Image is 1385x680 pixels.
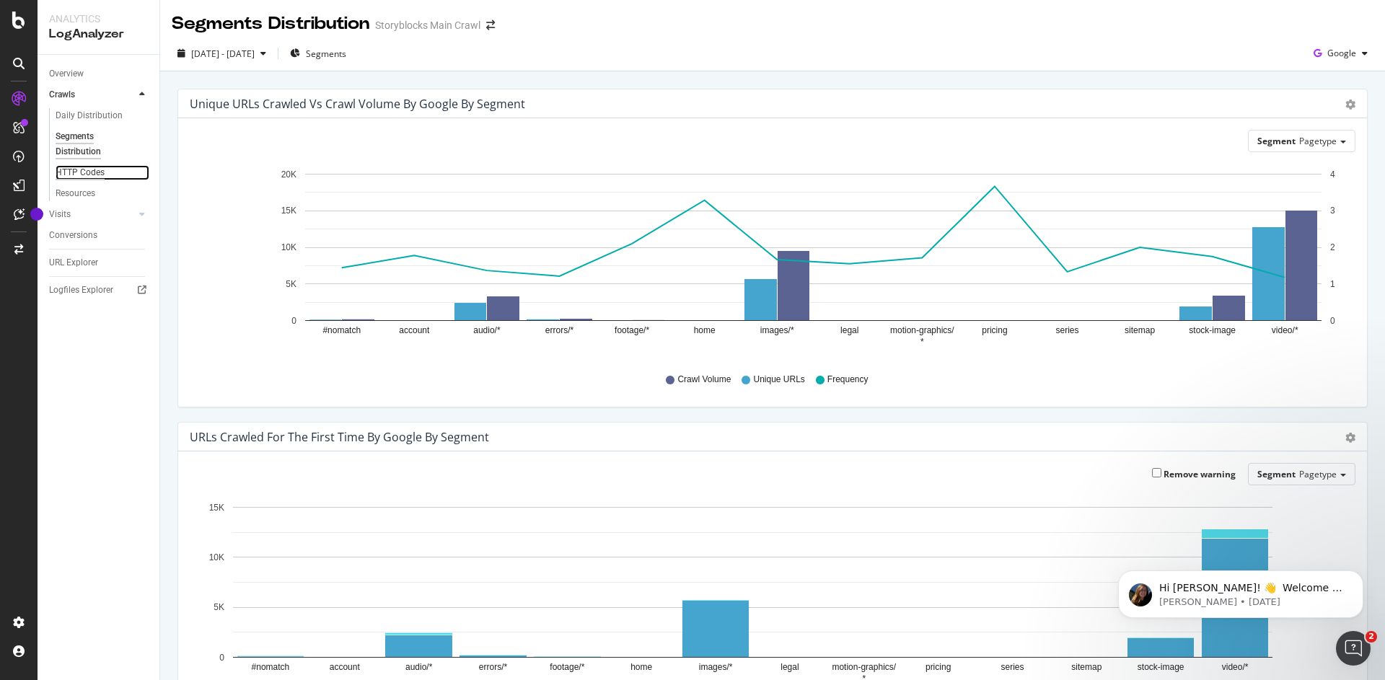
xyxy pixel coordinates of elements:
label: Remove warning [1152,468,1236,480]
iframe: Intercom notifications message [1096,540,1385,641]
text: motion-graphics/ [890,326,954,336]
text: pricing [982,326,1007,336]
div: Daily Distribution [56,108,123,123]
text: home [694,326,716,336]
text: stock-image [1138,663,1184,673]
text: 0 [1330,316,1335,326]
a: Segments Distribution [56,129,149,159]
span: Pagetype [1299,468,1337,480]
text: footage/* [550,663,584,673]
input: Remove warning [1152,468,1161,477]
text: #nomatch [252,663,290,673]
text: video/* [1272,326,1298,336]
a: Logfiles Explorer [49,283,149,298]
text: sitemap [1071,663,1102,673]
text: #nomatch [322,326,361,336]
text: legal [840,326,858,336]
a: Visits [49,207,135,222]
text: 2 [1330,243,1335,253]
text: 0 [219,653,224,663]
div: URLs Crawled for the First Time by google by Segment [190,430,489,444]
text: 10K [281,243,296,253]
text: legal [781,663,799,673]
text: errors/* [479,663,508,673]
button: Segments [284,42,352,65]
div: Tooltip anchor [30,208,43,221]
a: Conversions [49,228,149,243]
a: Overview [49,66,149,81]
span: Segment [1257,468,1296,480]
text: account [399,326,430,336]
text: video/* [1222,663,1249,673]
div: Segments Distribution [56,129,136,159]
text: 20K [281,169,296,180]
span: 2 [1366,631,1377,643]
div: Analytics [49,12,148,26]
text: footage/* [615,326,649,336]
text: motion-graphics/ [832,663,896,673]
span: Pagetype [1299,135,1337,147]
text: errors/* [545,326,574,336]
svg: A chart. [190,164,1345,360]
text: 10K [209,552,224,562]
a: Crawls [49,87,135,102]
div: Overview [49,66,84,81]
div: gear [1345,433,1355,443]
text: images/* [699,663,733,673]
span: Crawl Volume [677,374,731,386]
span: Frequency [827,374,869,386]
text: 4 [1330,169,1335,180]
button: Google [1308,42,1373,65]
text: account [330,663,361,673]
a: Resources [56,186,149,201]
span: Unique URLs [753,374,804,386]
text: series [1001,663,1024,673]
text: 15K [209,503,224,513]
div: Logfiles Explorer [49,283,113,298]
text: stock-image [1189,326,1236,336]
div: Resources [56,186,95,201]
div: URL Explorer [49,255,98,270]
iframe: Intercom live chat [1336,631,1371,666]
a: HTTP Codes [56,165,149,180]
text: 3 [1330,206,1335,216]
a: Daily Distribution [56,108,149,123]
div: Visits [49,207,71,222]
text: pricing [925,663,951,673]
div: Segments Distribution [172,12,369,36]
span: Segments [306,48,346,60]
span: Segment [1257,135,1296,147]
div: HTTP Codes [56,165,105,180]
span: [DATE] - [DATE] [191,48,255,60]
text: 5K [286,279,296,289]
text: home [630,663,652,673]
text: audio/* [473,326,501,336]
text: 15K [281,206,296,216]
text: 0 [291,316,296,326]
div: arrow-right-arrow-left [486,20,495,30]
div: gear [1345,100,1355,110]
a: URL Explorer [49,255,149,270]
button: [DATE] - [DATE] [172,42,272,65]
text: 5K [214,603,224,613]
div: Unique URLs Crawled vs Crawl Volume by google by Segment [190,97,525,111]
span: Google [1327,47,1356,59]
div: Crawls [49,87,75,102]
text: 1 [1330,279,1335,289]
div: LogAnalyzer [49,26,148,43]
text: images/* [760,326,794,336]
text: sitemap [1125,326,1155,336]
div: Storyblocks Main Crawl [375,18,480,32]
text: series [1055,326,1078,336]
div: Conversions [49,228,97,243]
text: audio/* [405,663,433,673]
